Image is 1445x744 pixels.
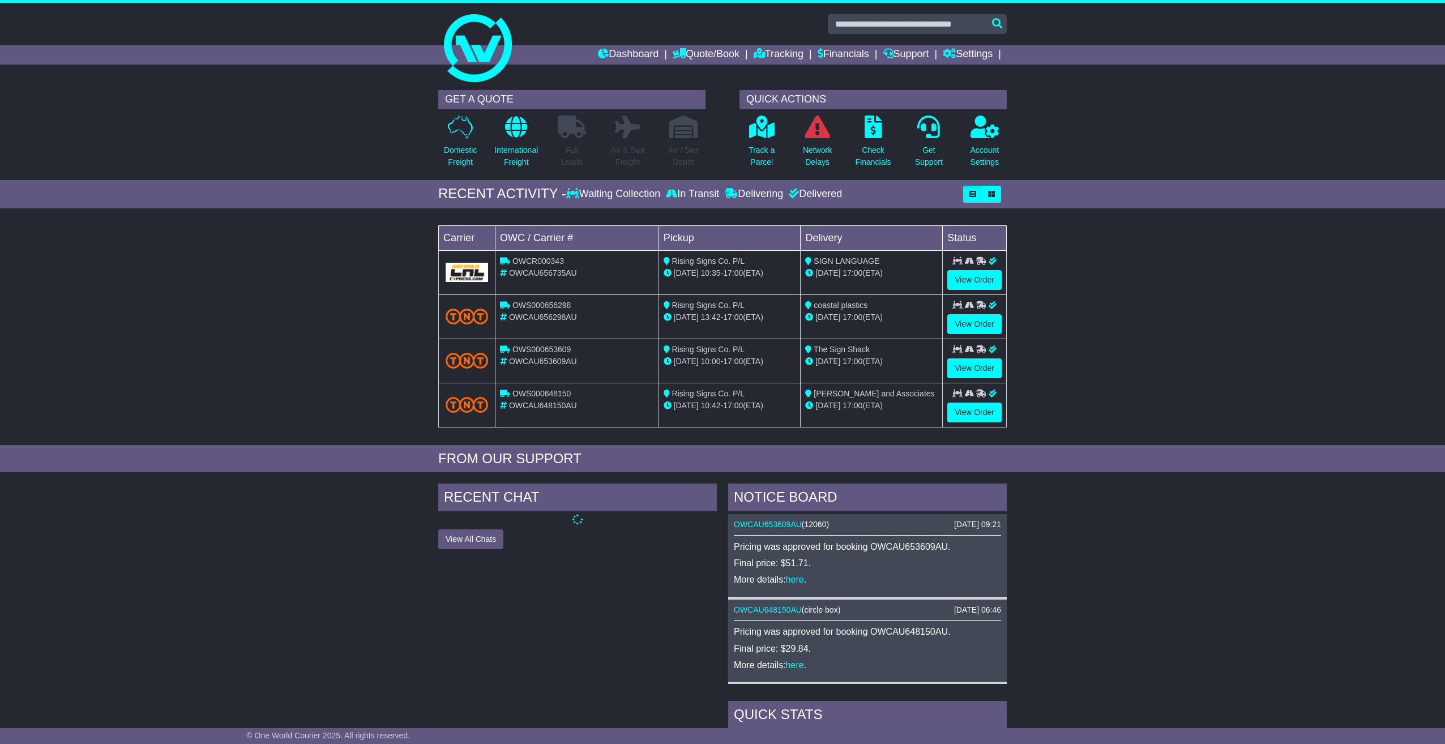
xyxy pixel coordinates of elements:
p: International Freight [494,144,538,168]
td: Pickup [659,225,801,250]
p: Pricing was approved for booking OWCAU648150AU. [734,626,1001,637]
p: Air & Sea Freight [611,144,644,168]
span: coastal plastics [814,301,867,310]
div: (ETA) [805,356,938,367]
div: - (ETA) [664,267,796,279]
span: [DATE] [815,268,840,277]
a: Settings [943,45,993,65]
span: Rising Signs Co. P/L [672,301,745,310]
div: RECENT CHAT [438,484,717,514]
span: 17:00 [723,401,743,410]
span: OWCAU656298AU [509,313,577,322]
span: [DATE] [674,268,699,277]
p: Account Settings [971,144,999,168]
p: More details: . [734,660,1001,670]
span: 17:00 [723,313,743,322]
span: 12060 [805,520,827,529]
span: circle box [805,605,838,614]
span: 10:00 [701,357,721,366]
span: OWCR000343 [512,256,564,266]
a: View Order [947,403,1002,422]
p: More details: . [734,574,1001,585]
span: [PERSON_NAME] and Associates [814,389,934,398]
span: 17:00 [843,268,862,277]
div: RECENT ACTIVITY - [438,186,566,202]
a: here [786,660,804,670]
div: Quick Stats [728,701,1007,732]
span: The Sign Shack [814,345,870,354]
td: Delivery [801,225,943,250]
a: AccountSettings [970,115,1000,174]
span: Rising Signs Co. P/L [672,345,745,354]
span: 17:00 [843,401,862,410]
div: [DATE] 06:46 [954,605,1001,615]
p: Final price: $51.71. [734,558,1001,568]
span: 17:00 [723,268,743,277]
a: InternationalFreight [494,115,538,174]
div: GET A QUOTE [438,90,706,109]
div: ( ) [734,520,1001,529]
div: - (ETA) [664,400,796,412]
span: 13:42 [701,313,721,322]
span: 10:35 [701,268,721,277]
span: OWS000656298 [512,301,571,310]
div: - (ETA) [664,311,796,323]
span: 10:42 [701,401,721,410]
a: View Order [947,358,1002,378]
a: OWCAU648150AU [734,605,802,614]
a: here [786,575,804,584]
a: Dashboard [598,45,659,65]
div: Delivering [722,188,786,200]
a: Support [883,45,929,65]
div: Delivered [786,188,842,200]
a: Tracking [754,45,803,65]
td: Carrier [439,225,495,250]
a: OWCAU653609AU [734,520,802,529]
span: [DATE] [674,401,699,410]
div: - (ETA) [664,356,796,367]
img: TNT_Domestic.png [446,309,488,324]
a: NetworkDelays [802,115,832,174]
a: DomesticFreight [443,115,477,174]
a: Quote/Book [673,45,739,65]
span: Rising Signs Co. P/L [672,256,745,266]
a: CheckFinancials [855,115,892,174]
span: OWCAU653609AU [509,357,577,366]
p: Final price: $29.84. [734,643,1001,654]
p: Network Delays [803,144,832,168]
div: [DATE] 09:21 [954,520,1001,529]
span: OWCAU656735AU [509,268,577,277]
p: Track a Parcel [749,144,775,168]
div: In Transit [663,188,722,200]
div: (ETA) [805,267,938,279]
a: View Order [947,270,1002,290]
span: [DATE] [815,313,840,322]
p: Full Loads [558,144,586,168]
span: OWCAU648150AU [509,401,577,410]
div: (ETA) [805,311,938,323]
span: OWS000653609 [512,345,571,354]
div: NOTICE BOARD [728,484,1007,514]
p: Pricing was approved for booking OWCAU653609AU. [734,541,1001,552]
a: Financials [818,45,869,65]
span: OWS000648150 [512,389,571,398]
div: Waiting Collection [566,188,663,200]
span: © One World Courier 2025. All rights reserved. [246,731,410,740]
p: Domestic Freight [444,144,477,168]
div: ( ) [734,605,1001,615]
span: Rising Signs Co. P/L [672,389,745,398]
td: Status [943,225,1007,250]
div: QUICK ACTIONS [739,90,1007,109]
span: [DATE] [674,313,699,322]
td: OWC / Carrier # [495,225,659,250]
img: GetCarrierServiceLogo [446,263,488,282]
a: Track aParcel [748,115,775,174]
img: TNT_Domestic.png [446,397,488,412]
span: SIGN LANGUAGE [814,256,879,266]
p: Check Financials [856,144,891,168]
p: Air / Sea Depot [668,144,699,168]
span: [DATE] [815,401,840,410]
div: FROM OUR SUPPORT [438,451,1007,467]
span: 17:00 [843,357,862,366]
p: Get Support [915,144,943,168]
